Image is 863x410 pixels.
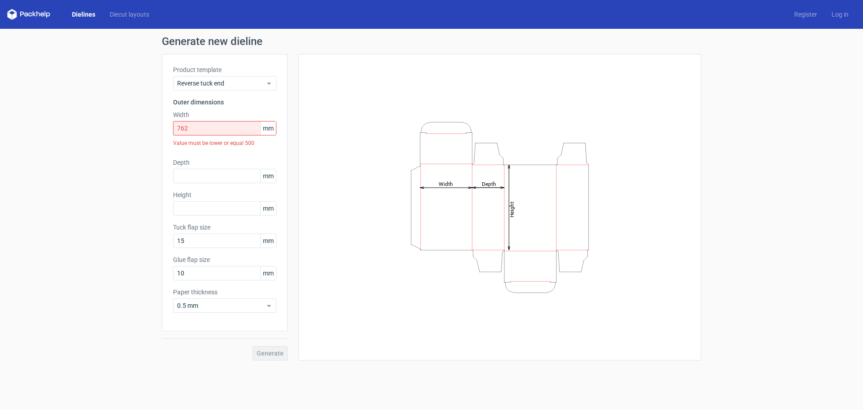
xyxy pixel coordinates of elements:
a: Register [787,10,824,19]
label: Paper thickness [173,288,276,297]
tspan: Width [439,180,453,187]
h3: Outer dimensions [173,98,276,107]
span: mm [260,202,276,215]
tspan: Depth [482,180,496,187]
label: Product template [173,65,276,74]
label: Height [173,190,276,199]
a: Log in [824,10,856,19]
span: mm [260,169,276,183]
span: mm [260,234,276,248]
tspan: Height [509,201,515,217]
a: Dielines [65,10,102,19]
span: mm [260,266,276,280]
label: Depth [173,158,276,167]
h1: Generate new dieline [162,36,701,47]
span: Reverse tuck end [177,79,266,88]
span: 0.5 mm [177,301,266,310]
label: Tuck flap size [173,223,276,232]
div: Value must be lower or equal 500 [173,135,276,151]
label: Glue flap size [173,255,276,264]
a: Diecut layouts [102,10,156,19]
span: mm [260,122,276,135]
label: Width [173,110,276,119]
